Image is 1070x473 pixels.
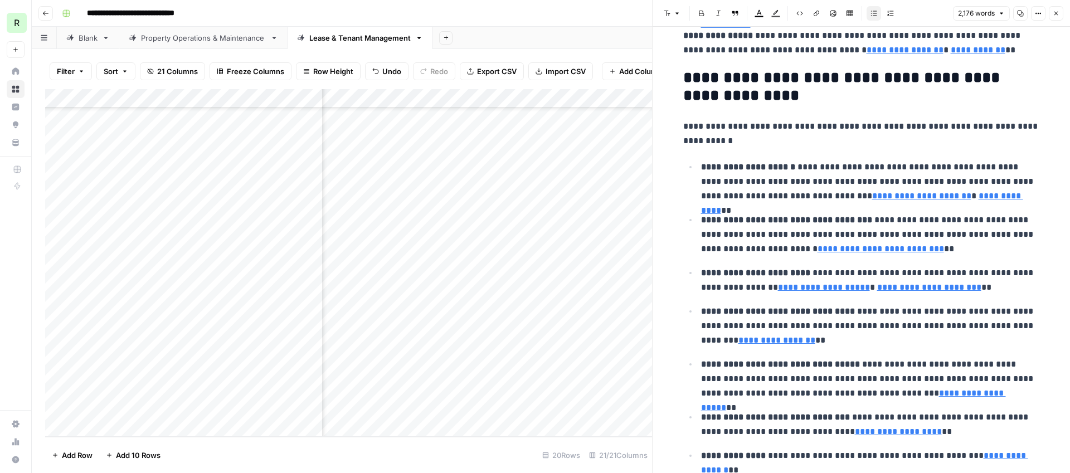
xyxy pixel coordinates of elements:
div: Lease & Tenant Management [309,32,411,43]
a: Property Operations & Maintenance [119,27,288,49]
button: Import CSV [528,62,593,80]
span: Redo [430,66,448,77]
span: Import CSV [546,66,586,77]
button: Help + Support [7,451,25,469]
button: Row Height [296,62,361,80]
button: 21 Columns [140,62,205,80]
div: 21/21 Columns [585,446,652,464]
div: Property Operations & Maintenance [141,32,266,43]
div: 20 Rows [538,446,585,464]
a: Blank [57,27,119,49]
span: Undo [382,66,401,77]
span: 2,176 words [958,8,995,18]
a: Lease & Tenant Management [288,27,432,49]
button: Redo [413,62,455,80]
a: Home [7,62,25,80]
a: Browse [7,80,25,98]
span: Add Row [62,450,93,461]
button: Add Row [45,446,99,464]
span: Add Column [619,66,662,77]
span: Freeze Columns [227,66,284,77]
button: Undo [365,62,408,80]
a: Settings [7,415,25,433]
button: Freeze Columns [210,62,291,80]
span: Row Height [313,66,353,77]
a: Opportunities [7,116,25,134]
span: Sort [104,66,118,77]
button: Add 10 Rows [99,446,167,464]
a: Your Data [7,134,25,152]
button: Workspace: Re-Leased [7,9,25,37]
button: Sort [96,62,135,80]
span: Add 10 Rows [116,450,160,461]
span: R [14,16,20,30]
div: Blank [79,32,98,43]
span: 21 Columns [157,66,198,77]
button: Export CSV [460,62,524,80]
a: Insights [7,98,25,116]
span: Filter [57,66,75,77]
button: Add Column [602,62,669,80]
button: Filter [50,62,92,80]
a: Usage [7,433,25,451]
button: 2,176 words [953,6,1010,21]
span: Export CSV [477,66,517,77]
